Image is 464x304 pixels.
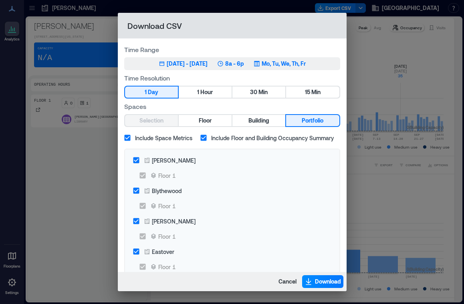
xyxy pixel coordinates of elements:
[124,57,340,70] button: [DATE] - [DATE]8a - 6pMo, Tu, We, Th, Fr
[148,87,158,97] span: Day
[305,87,310,97] span: 15
[286,87,339,98] button: 15 Min
[302,275,343,288] button: Download
[199,116,212,126] span: Floor
[225,60,244,68] p: 8a - 6p
[278,278,297,286] span: Cancel
[152,217,196,225] div: [PERSON_NAME]
[158,171,176,180] div: Floor 1
[152,156,196,165] div: [PERSON_NAME]
[311,87,321,97] span: Min
[124,102,340,111] label: Spaces
[262,60,306,68] p: Mo, Tu, We, Th, Fr
[211,134,334,142] span: Include Floor and Building Occupancy Summary
[232,87,285,98] button: 30 Min
[232,115,285,126] button: Building
[197,87,199,97] span: 1
[276,275,299,288] button: Cancel
[145,87,147,97] span: 1
[118,13,347,38] h2: Download CSV
[248,116,269,126] span: Building
[158,202,176,210] div: Floor 1
[315,278,341,286] span: Download
[167,60,208,68] div: [DATE] - [DATE]
[302,116,323,126] span: Portfolio
[258,87,268,97] span: Min
[158,263,176,271] div: Floor 1
[179,87,232,98] button: 1 Hour
[125,87,178,98] button: 1 Day
[158,232,176,241] div: Floor 1
[200,87,213,97] span: Hour
[124,45,340,54] label: Time Range
[135,134,192,142] span: Include Space Metrics
[179,115,232,126] button: Floor
[124,73,340,83] label: Time Resolution
[152,187,182,195] div: Blythewood
[152,248,174,256] div: Eastover
[286,115,339,126] button: Portfolio
[250,87,257,97] span: 30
